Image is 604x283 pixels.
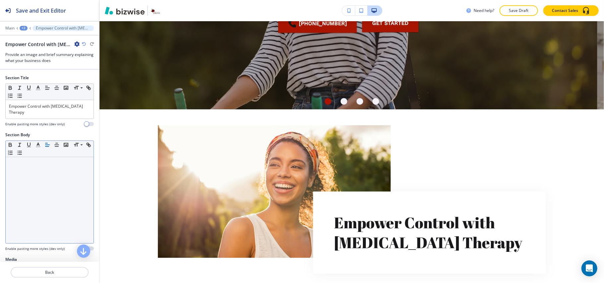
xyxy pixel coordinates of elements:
li: Go to slide 4 [368,93,384,109]
li: Go to slide 3 [352,93,368,109]
p: Back [11,269,88,275]
h3: Provide an image and brief summary explaining what your business does [5,52,94,64]
h2: Media [5,256,94,262]
p: Empower Control with [MEDICAL_DATA] Therapy [9,103,90,115]
img: <p>Empower Control with Anger Management Therapy</p> [158,125,391,258]
li: Go to slide 2 [336,93,352,109]
button: Empower Control with [MEDICAL_DATA] Therapy [33,26,94,31]
h2: Save and Exit Editor [16,7,66,15]
button: Main [5,26,15,30]
h3: Need help? [474,8,494,14]
a: [PHONE_NUMBER] [278,14,357,33]
button: Contact Sales [543,5,599,16]
button: +2 [20,26,28,30]
h2: Section Title [5,75,29,81]
h2: Section Body [5,132,30,138]
h4: Enable pasting more styles (dev only) [5,122,65,127]
button: Save Draft [500,5,538,16]
p: Contact Sales [552,8,578,14]
div: Open Intercom Messenger [581,260,597,276]
button: Back [11,267,89,278]
button: Get Started [362,14,419,32]
img: Your Logo [151,5,161,16]
p: Save Draft [508,8,529,14]
p: Empower Control with [MEDICAL_DATA] Therapy [36,26,91,30]
h2: Empower Control with [MEDICAL_DATA] Therapy [5,41,72,48]
p: Empower Control with [MEDICAL_DATA] Therapy [334,213,525,253]
img: Bizwise Logo [105,7,145,15]
h4: Enable pasting more styles (dev only) [5,246,65,251]
li: Go to slide 1 [320,93,336,109]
